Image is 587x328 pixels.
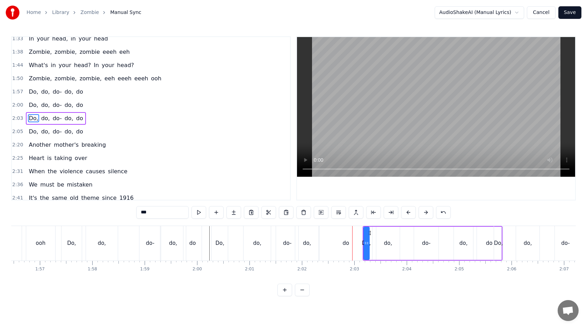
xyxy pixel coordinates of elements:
[12,181,23,188] span: 2:36
[558,6,581,19] button: Save
[28,167,45,175] span: When
[41,114,51,122] span: do,
[57,181,65,189] span: be
[98,239,106,247] div: do,
[527,6,555,19] button: Cancel
[52,101,63,109] span: do-
[28,181,38,189] span: We
[104,74,116,82] span: eeh
[117,74,132,82] span: eeeh
[116,61,135,69] span: head?
[12,102,23,109] span: 2:00
[67,239,76,247] div: Do,
[85,167,106,175] span: causes
[75,127,84,136] span: do
[47,167,57,175] span: the
[28,61,49,69] span: What's
[140,267,150,272] div: 1:59
[46,154,52,162] span: is
[64,101,74,109] span: do,
[193,267,202,272] div: 2:00
[12,168,23,175] span: 2:31
[28,48,52,56] span: Zombie,
[119,48,131,56] span: eeh
[36,35,50,43] span: your
[169,239,177,247] div: do,
[507,267,516,272] div: 2:06
[93,35,109,43] span: head
[52,127,63,136] span: do-
[12,195,23,202] span: 2:41
[39,181,55,189] span: must
[12,62,23,69] span: 1:44
[12,88,23,95] span: 1:57
[12,141,23,148] span: 2:20
[80,194,100,202] span: theme
[215,239,224,247] div: Do,
[35,267,45,272] div: 1:57
[150,74,162,82] span: ooh
[245,267,254,272] div: 2:01
[64,127,74,136] span: do,
[41,127,51,136] span: do,
[297,267,307,272] div: 2:02
[54,48,77,56] span: zombie,
[70,35,77,43] span: in
[12,75,23,82] span: 1:50
[253,239,261,247] div: do,
[66,181,93,189] span: mistaken
[28,154,45,162] span: Heart
[6,6,20,20] img: youka
[28,88,39,96] span: Do,
[51,35,68,43] span: head,
[59,167,84,175] span: violence
[78,35,92,43] span: your
[54,154,73,162] span: taking
[74,154,88,162] span: over
[27,9,142,16] nav: breadcrumb
[73,61,92,69] span: head?
[486,239,493,247] div: do
[64,114,74,122] span: do,
[146,239,154,247] div: do-
[69,194,79,202] span: old
[75,114,84,122] span: do
[561,239,570,247] div: do-
[559,267,569,272] div: 2:07
[459,239,468,247] div: do,
[110,9,141,16] span: Manual Sync
[58,61,72,69] span: your
[28,101,39,109] span: Do,
[303,239,311,247] div: do,
[75,101,84,109] span: do
[51,194,68,202] span: same
[41,88,51,96] span: do,
[41,101,51,109] span: do,
[12,49,23,56] span: 1:38
[422,239,430,247] div: do-
[343,239,349,247] div: do
[39,194,50,202] span: the
[88,267,97,272] div: 1:58
[283,239,291,247] div: do-
[27,9,41,16] a: Home
[28,127,39,136] span: Do,
[101,194,117,202] span: since
[558,300,579,321] div: Open chat
[75,88,84,96] span: do
[12,155,23,162] span: 2:25
[52,9,69,16] a: Library
[12,115,23,122] span: 2:03
[12,128,23,135] span: 2:05
[362,239,371,247] div: Do,
[52,114,63,122] span: do-
[36,239,45,247] div: ooh
[102,48,117,56] span: eeeh
[28,141,52,149] span: Another
[402,267,412,272] div: 2:04
[119,194,135,202] span: 1916
[52,88,63,96] span: do-
[79,74,102,82] span: zombie,
[524,239,532,247] div: do,
[54,74,77,82] span: zombie,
